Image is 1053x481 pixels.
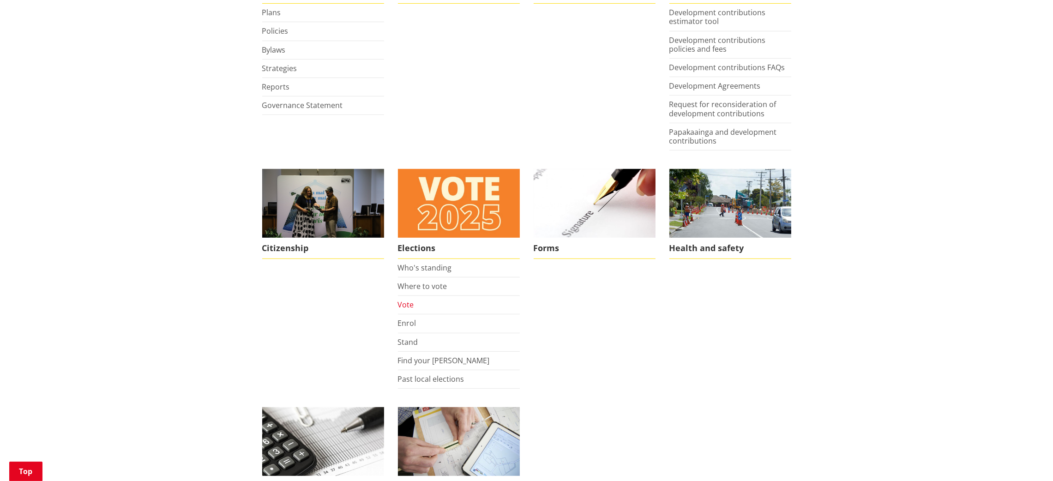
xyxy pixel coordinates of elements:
[534,169,656,238] img: Find a form to complete
[669,238,791,259] span: Health and safety
[262,82,290,92] a: Reports
[534,169,656,259] a: Find a form to complete Forms
[398,263,452,273] a: Who's standing
[398,300,414,310] a: Vote
[262,169,384,259] a: Citizenship Ceremony March 2023 Citizenship
[398,407,520,476] img: Evaluation
[398,238,520,259] span: Elections
[669,81,761,91] a: Development Agreements
[9,462,42,481] a: Top
[262,26,289,36] a: Policies
[669,99,776,118] a: Request for reconsideration of development contributions
[669,169,791,238] img: Health and safety
[669,7,766,26] a: Development contributions estimator tool
[398,337,418,347] a: Stand
[669,127,777,146] a: Papakaainga and development contributions
[534,238,656,259] span: Forms
[1011,442,1044,475] iframe: Messenger Launcher
[398,281,447,291] a: Where to vote
[262,7,281,18] a: Plans
[262,63,297,73] a: Strategies
[262,45,286,55] a: Bylaws
[669,169,791,259] a: Health and safety Health and safety
[669,62,785,72] a: Development contributions FAQs
[398,169,520,259] a: Elections
[262,100,343,110] a: Governance Statement
[262,238,384,259] span: Citizenship
[262,407,384,476] img: Suppliers
[669,35,766,54] a: Development contributions policies and fees
[398,169,520,238] img: Vote 2025
[398,374,464,384] a: Past local elections
[398,318,416,328] a: Enrol
[262,169,384,238] img: Citizenship Ceremony March 2023
[398,355,490,366] a: Find your [PERSON_NAME]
